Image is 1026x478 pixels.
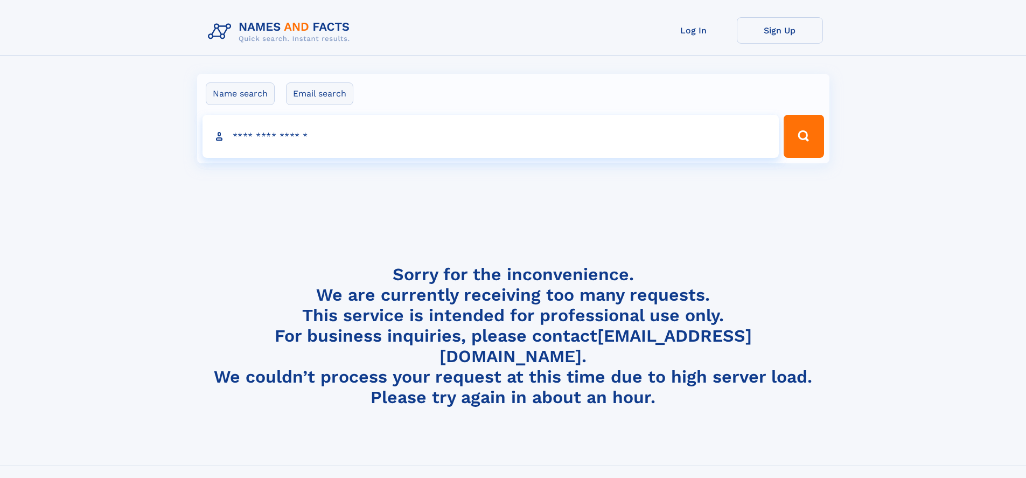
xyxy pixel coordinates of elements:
[737,17,823,44] a: Sign Up
[206,82,275,105] label: Name search
[204,17,359,46] img: Logo Names and Facts
[204,264,823,408] h4: Sorry for the inconvenience. We are currently receiving too many requests. This service is intend...
[784,115,823,158] button: Search Button
[651,17,737,44] a: Log In
[286,82,353,105] label: Email search
[203,115,779,158] input: search input
[439,325,752,366] a: [EMAIL_ADDRESS][DOMAIN_NAME]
